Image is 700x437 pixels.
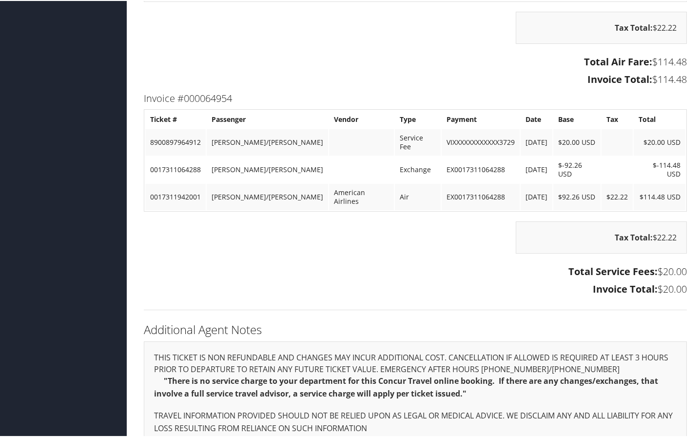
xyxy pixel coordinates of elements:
div: $22.22 [516,11,687,43]
strong: Tax Total: [615,21,653,32]
th: Base [553,110,601,127]
h3: Invoice #000064954 [144,91,687,104]
td: VIXXXXXXXXXXXX3729 [442,128,520,155]
h3: $20.00 [144,264,687,278]
td: $-114.48 USD [634,156,685,182]
h3: $114.48 [144,54,687,68]
td: $20.00 USD [634,128,685,155]
td: [DATE] [521,183,552,209]
h3: $20.00 [144,281,687,295]
td: [DATE] [521,156,552,182]
td: [PERSON_NAME]/[PERSON_NAME] [207,128,328,155]
strong: Total Service Fees: [568,264,658,277]
p: TRAVEL INFORMATION PROVIDED SHOULD NOT BE RELIED UPON AS LEGAL OR MEDICAL ADVICE. WE DISCLAIM ANY... [154,409,677,434]
th: Tax [602,110,633,127]
strong: Tax Total: [615,231,653,242]
td: 0017311942001 [145,183,206,209]
th: Vendor [329,110,394,127]
h2: Additional Agent Notes [144,320,687,337]
strong: Invoice Total: [587,72,652,85]
td: Air [395,183,441,209]
th: Payment [442,110,520,127]
td: $114.48 USD [634,183,685,209]
th: Type [395,110,441,127]
td: EX0017311064288 [442,183,520,209]
th: Passenger [207,110,328,127]
h3: $114.48 [144,72,687,85]
th: Ticket # [145,110,206,127]
td: Service Fee [395,128,441,155]
div: $22.22 [516,220,687,253]
th: Date [521,110,552,127]
strong: Total Air Fare: [584,54,652,67]
strong: "There is no service charge to your department for this Concur Travel online booking. If there ar... [154,375,658,398]
td: 8900897964912 [145,128,206,155]
td: American Airlines [329,183,394,209]
td: Exchange [395,156,441,182]
td: [PERSON_NAME]/[PERSON_NAME] [207,183,328,209]
th: Total [634,110,685,127]
td: $20.00 USD [553,128,601,155]
td: [DATE] [521,128,552,155]
strong: Invoice Total: [593,281,658,295]
td: $-92.26 USD [553,156,601,182]
td: [PERSON_NAME]/[PERSON_NAME] [207,156,328,182]
td: 0017311064288 [145,156,206,182]
td: $22.22 [602,183,633,209]
td: EX0017311064288 [442,156,520,182]
td: $92.26 USD [553,183,601,209]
